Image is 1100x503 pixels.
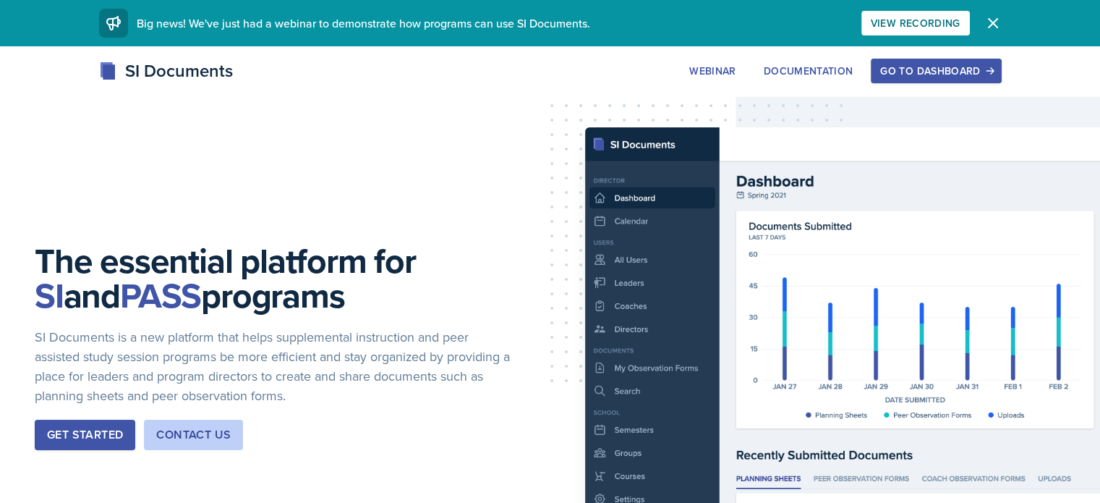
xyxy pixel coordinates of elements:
[871,59,1001,83] button: Go to Dashboard
[871,17,960,29] div: View Recording
[156,426,231,444] div: Contact Us
[144,420,243,450] button: Contact Us
[689,65,736,77] div: Webinar
[35,420,135,450] button: Get Started
[99,58,233,84] div: SI Documents
[680,59,745,83] button: Webinar
[47,426,123,444] div: Get Started
[137,15,590,31] span: Big news! We've just had a webinar to demonstrate how programs can use SI Documents.
[754,59,863,83] button: Documentation
[861,11,970,35] button: View Recording
[880,65,992,77] div: Go to Dashboard
[764,65,853,77] div: Documentation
